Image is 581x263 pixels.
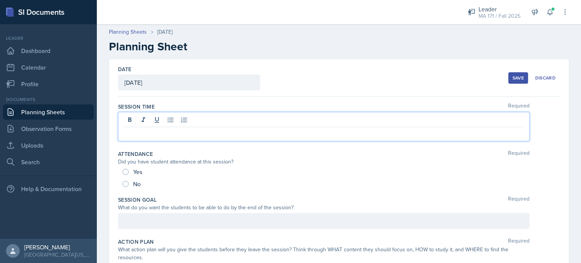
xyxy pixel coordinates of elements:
div: Discard [535,75,556,81]
span: Required [508,103,530,110]
div: Did you have student attendance at this session? [118,158,530,166]
a: Planning Sheets [109,28,147,36]
a: Observation Forms [3,121,94,136]
button: Save [508,72,528,84]
div: [PERSON_NAME] [24,243,91,251]
div: What do you want the students to be able to do by the end of the session? [118,204,530,212]
div: [GEOGRAPHIC_DATA][US_STATE] in [GEOGRAPHIC_DATA] [24,251,91,258]
h2: Planning Sheet [109,40,569,53]
div: Leader [3,35,94,42]
label: Date [118,65,131,73]
label: Attendance [118,150,153,158]
button: Discard [531,72,560,84]
div: Leader [478,5,520,14]
div: MA 171 / Fall 2025 [478,12,520,20]
span: Required [508,196,530,204]
label: Session Goal [118,196,157,204]
a: Planning Sheets [3,104,94,120]
a: Profile [3,76,94,92]
div: Help & Documentation [3,181,94,196]
span: Required [508,150,530,158]
span: No [133,180,141,188]
div: Save [513,75,524,81]
label: Session Time [118,103,155,110]
span: Required [508,238,530,246]
a: Uploads [3,138,94,153]
a: Calendar [3,60,94,75]
label: Action Plan [118,238,154,246]
div: Documents [3,96,94,103]
a: Dashboard [3,43,94,58]
div: What action plan will you give the students before they leave the session? Think through WHAT con... [118,246,530,261]
span: Yes [133,168,142,176]
a: Search [3,154,94,170]
div: [DATE] [157,28,172,36]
